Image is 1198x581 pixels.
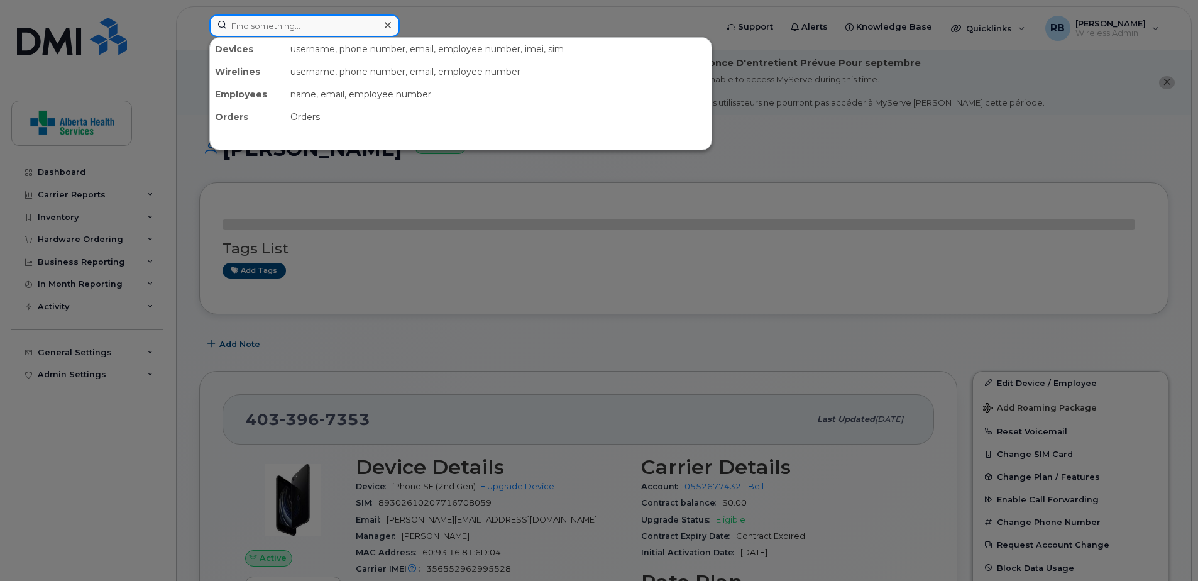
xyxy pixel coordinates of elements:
[210,83,285,106] div: Employees
[285,60,712,83] div: username, phone number, email, employee number
[210,60,285,83] div: Wirelines
[285,106,712,128] div: Orders
[285,38,712,60] div: username, phone number, email, employee number, imei, sim
[210,38,285,60] div: Devices
[210,106,285,128] div: Orders
[285,83,712,106] div: name, email, employee number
